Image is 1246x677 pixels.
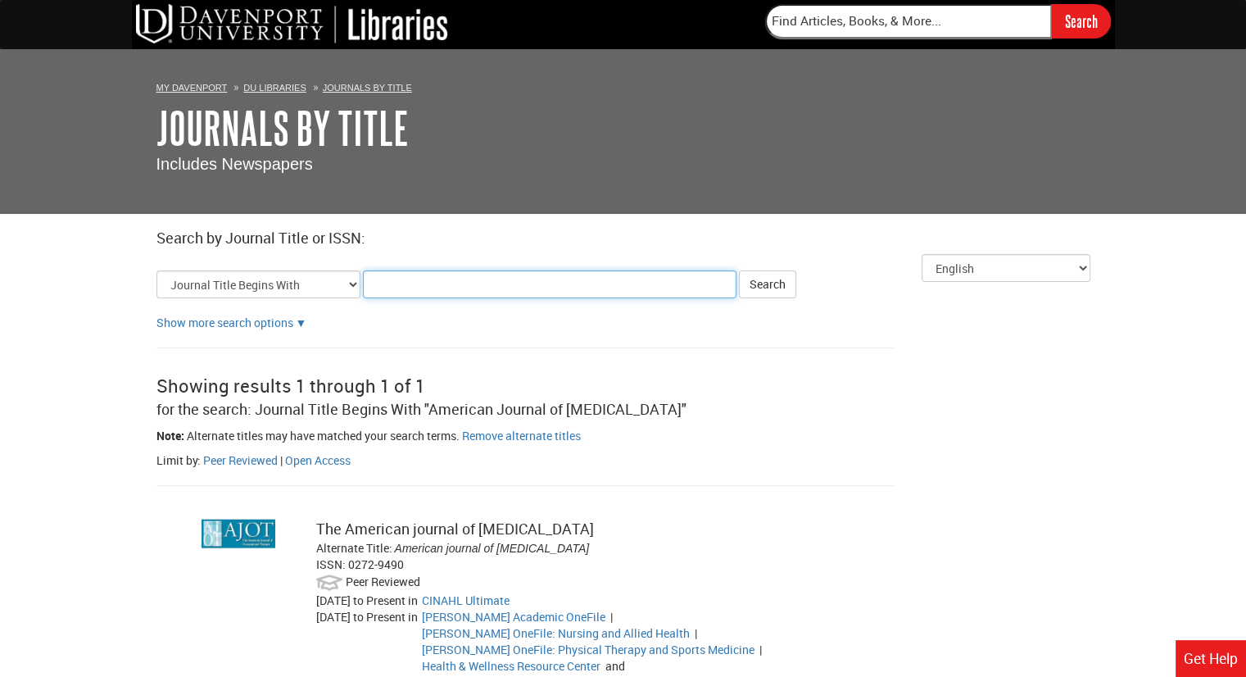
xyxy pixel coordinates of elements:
span: in [408,609,418,625]
p: Includes Newspapers [156,152,1090,176]
a: Journals By Title [323,83,412,93]
span: | [608,609,615,625]
button: Search [739,270,796,298]
span: to Present [353,593,406,608]
div: The American journal of [MEDICAL_DATA] [316,519,851,540]
a: Filter by peer reviewed [203,452,278,468]
div: ISSN: 0272-9490 [316,557,851,573]
img: Peer Reviewed: [316,573,343,593]
span: Alternate Title: [316,540,392,556]
img: DU Libraries [136,4,447,43]
span: Peer Reviewed [346,574,420,589]
span: in [408,593,418,608]
a: Go to CINAHL Ultimate [422,593,510,608]
a: Go to Gale OneFile: Physical Therapy and Sports Medicine [422,642,754,657]
ol: Breadcrumbs [156,79,1090,95]
span: Showing results 1 through 1 of 1 [156,374,425,398]
label: Search inside this journal [316,511,317,511]
a: Go to Gale Academic OneFile [422,609,605,625]
a: Journals By Title [156,102,409,153]
span: Limit by: [156,452,201,468]
span: | [757,642,764,657]
span: and [603,658,628,674]
span: for the search: Journal Title Begins With "American Journal of [MEDICAL_DATA]" [156,399,686,419]
a: DU Libraries [243,83,306,93]
span: | [280,452,283,468]
input: Search [1052,4,1111,38]
input: Find Articles, Books, & More... [765,4,1052,39]
a: Go to Health & Wellness Resource Center [422,658,600,674]
span: to Present [353,609,406,625]
div: [DATE] [316,593,422,609]
a: My Davenport [156,83,228,93]
a: Filter by peer open access [285,452,351,468]
span: Alternate titles may have matched your search terms. [187,428,460,443]
a: Show more search options [296,315,307,330]
span: American journal of [MEDICAL_DATA] [395,542,590,555]
a: Remove alternate titles [462,428,581,443]
a: Show more search options [156,315,293,330]
h2: Search by Journal Title or ISSN: [156,230,1090,247]
span: | [692,625,700,641]
img: cover image for: The American journal of occupational therapy [202,519,275,548]
a: Get Help [1176,640,1246,677]
span: Note: [156,428,184,443]
a: Go to Gale OneFile: Nursing and Allied Health [422,625,690,641]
